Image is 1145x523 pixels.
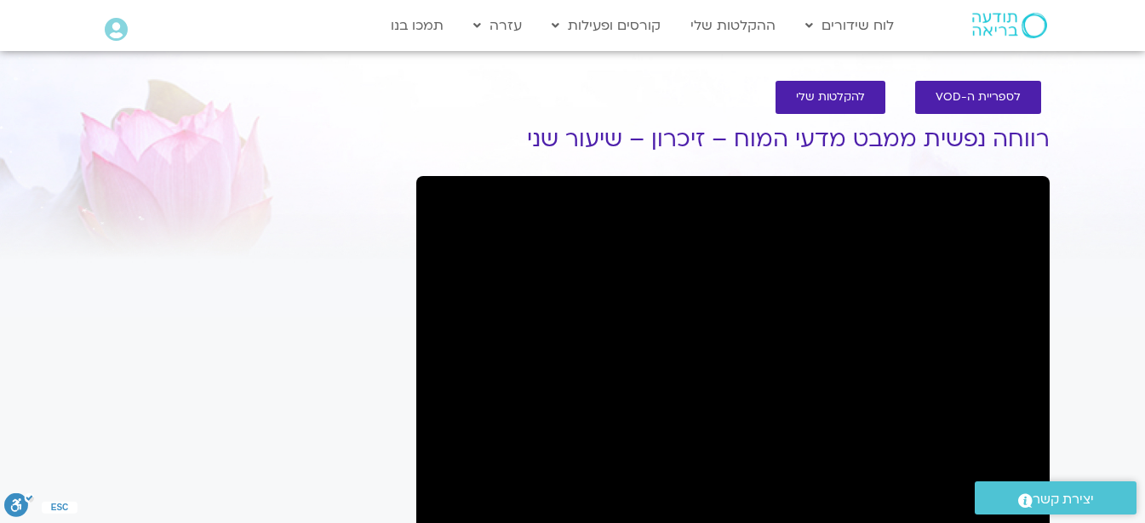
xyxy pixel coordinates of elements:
span: לספריית ה-VOD [936,91,1021,104]
a: להקלטות שלי [776,81,885,114]
h1: רווחה נפשית ממבט מדעי המוח – זיכרון – שיעור שני [416,127,1050,152]
a: יצירת קשר [975,481,1136,514]
span: יצירת קשר [1033,488,1094,511]
span: להקלטות שלי [796,91,865,104]
a: קורסים ופעילות [543,9,669,42]
a: לספריית ה-VOD [915,81,1041,114]
a: ההקלטות שלי [682,9,784,42]
a: לוח שידורים [797,9,902,42]
a: תמכו בנו [382,9,452,42]
a: עזרה [465,9,530,42]
img: תודעה בריאה [972,13,1047,38]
